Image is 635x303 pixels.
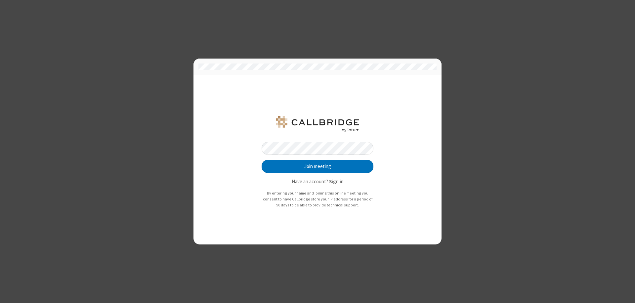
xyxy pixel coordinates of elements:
button: Join meeting [262,160,373,173]
strong: Sign in [329,178,344,185]
img: QA Selenium DO NOT DELETE OR CHANGE [275,116,360,132]
p: Have an account? [262,178,373,186]
p: By entering your name and joining this online meeting you consent to have Callbridge store your I... [262,190,373,208]
button: Sign in [329,178,344,186]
